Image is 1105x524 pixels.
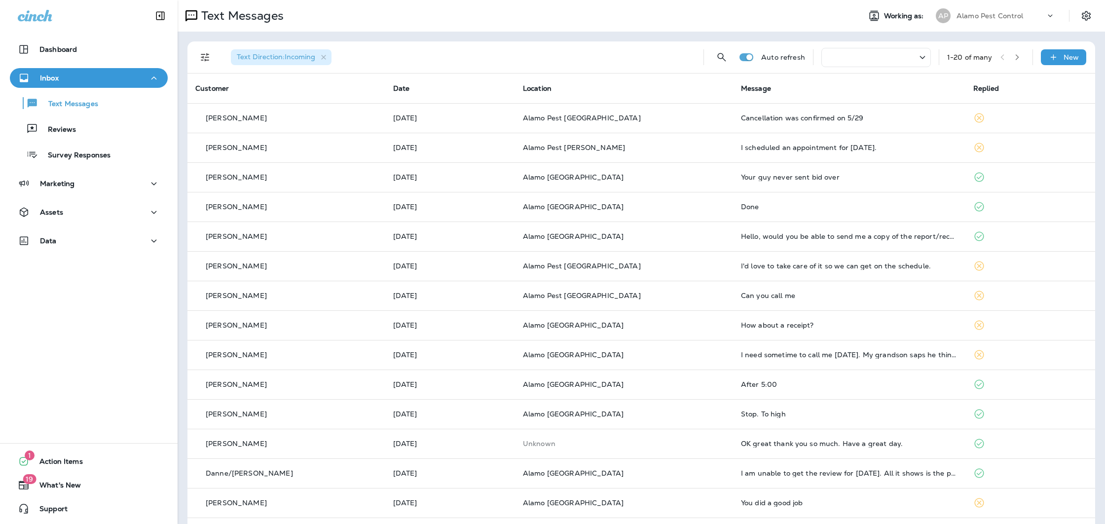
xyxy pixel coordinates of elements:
button: Filters [195,47,215,67]
p: Text Messages [38,100,98,109]
p: [PERSON_NAME] [206,292,267,299]
button: Collapse Sidebar [147,6,174,26]
span: Alamo Pest [GEOGRAPHIC_DATA] [523,291,641,300]
span: Alamo [GEOGRAPHIC_DATA] [523,380,624,389]
p: Sep 9, 2025 10:50 AM [393,232,507,240]
button: Data [10,231,168,251]
span: Text Direction : Incoming [237,52,315,61]
div: You did a good job [741,499,958,507]
p: [PERSON_NAME] [206,262,267,270]
span: Action Items [30,457,83,469]
p: [PERSON_NAME] [206,380,267,388]
p: Sep 5, 2025 03:20 PM [393,321,507,329]
p: Aug 25, 2025 05:17 PM [393,499,507,507]
div: Can you call me [741,292,958,299]
button: Marketing [10,174,168,193]
p: Sep 15, 2025 08:42 AM [393,114,507,122]
span: Working as: [884,12,926,20]
p: Aug 25, 2025 05:33 PM [393,440,507,448]
button: 1Action Items [10,451,168,471]
p: New [1064,53,1079,61]
p: [PERSON_NAME] [206,203,267,211]
p: [PERSON_NAME] [206,410,267,418]
div: Cancellation was confirmed on 5/29 [741,114,958,122]
p: Aug 25, 2025 05:31 PM [393,469,507,477]
button: Search Messages [712,47,732,67]
span: Support [30,505,68,517]
span: Alamo [GEOGRAPHIC_DATA] [523,469,624,478]
p: Data [40,237,57,245]
button: Support [10,499,168,519]
span: Alamo [GEOGRAPHIC_DATA] [523,232,624,241]
span: Alamo [GEOGRAPHIC_DATA] [523,410,624,418]
p: [PERSON_NAME] [206,321,267,329]
p: This customer does not have a last location and the phone number they messaged is not assigned to... [523,440,725,448]
button: Text Messages [10,93,168,113]
p: Sep 8, 2025 12:00 PM [393,292,507,299]
span: Alamo Pest [GEOGRAPHIC_DATA] [523,113,641,122]
div: AP [936,8,951,23]
span: Replied [973,84,999,93]
p: Sep 8, 2025 04:16 PM [393,262,507,270]
span: Customer [195,84,229,93]
div: Stop. To high [741,410,958,418]
div: 1 - 20 of many [947,53,993,61]
span: Alamo [GEOGRAPHIC_DATA] [523,202,624,211]
div: Done [741,203,958,211]
div: I am unable to get the review for today. All it shows is the previous one for Oscar. Please help. [741,469,958,477]
span: Date [393,84,410,93]
p: Reviews [38,125,76,135]
p: Sep 9, 2025 04:33 PM [393,203,507,211]
div: Text Direction:Incoming [231,49,331,65]
div: Hello, would you be able to send me a copy of the report/receipt, thanks [741,232,958,240]
span: Alamo Pest [GEOGRAPHIC_DATA] [523,262,641,270]
button: Reviews [10,118,168,139]
p: [PERSON_NAME] [206,173,267,181]
p: Auto refresh [761,53,805,61]
div: OK great thank you so much. Have a great day. [741,440,958,448]
button: Inbox [10,68,168,88]
button: 19What's New [10,475,168,495]
p: [PERSON_NAME] [206,144,267,151]
p: Inbox [40,74,59,82]
button: Dashboard [10,39,168,59]
p: [PERSON_NAME] [206,232,267,240]
div: Your guy never sent bid over [741,173,958,181]
span: Alamo [GEOGRAPHIC_DATA] [523,321,624,330]
p: Survey Responses [38,151,110,160]
span: Alamo [GEOGRAPHIC_DATA] [523,498,624,507]
span: Message [741,84,771,93]
span: Alamo [GEOGRAPHIC_DATA] [523,350,624,359]
div: After 5:00 [741,380,958,388]
p: Alamo Pest Control [957,12,1024,20]
span: Location [523,84,552,93]
p: [PERSON_NAME] [206,114,267,122]
div: I scheduled an appointment for Monday. [741,144,958,151]
p: Assets [40,208,63,216]
p: [PERSON_NAME] [206,440,267,448]
p: Sep 4, 2025 12:45 PM [393,410,507,418]
p: Dashboard [39,45,77,53]
span: 1 [25,450,35,460]
div: How about a receipt? [741,321,958,329]
button: Assets [10,202,168,222]
span: Alamo Pest [PERSON_NAME] [523,143,625,152]
span: What's New [30,481,81,493]
p: [PERSON_NAME] [206,351,267,359]
p: Sep 11, 2025 08:28 AM [393,173,507,181]
p: Marketing [40,180,74,187]
p: Sep 11, 2025 09:00 AM [393,144,507,151]
p: Sep 4, 2025 12:54 PM [393,380,507,388]
button: Survey Responses [10,144,168,165]
span: Alamo [GEOGRAPHIC_DATA] [523,173,624,182]
p: [PERSON_NAME] [206,499,267,507]
span: 19 [23,474,36,484]
p: Sep 4, 2025 10:43 PM [393,351,507,359]
button: Settings [1077,7,1095,25]
p: Danne/[PERSON_NAME] [206,469,293,477]
div: I'd love to take care of it so we can get on the schedule. [741,262,958,270]
p: Text Messages [197,8,284,23]
div: I need sometime to call me tomorrow. My grandson saps he thinks he heard rats is something in the... [741,351,958,359]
